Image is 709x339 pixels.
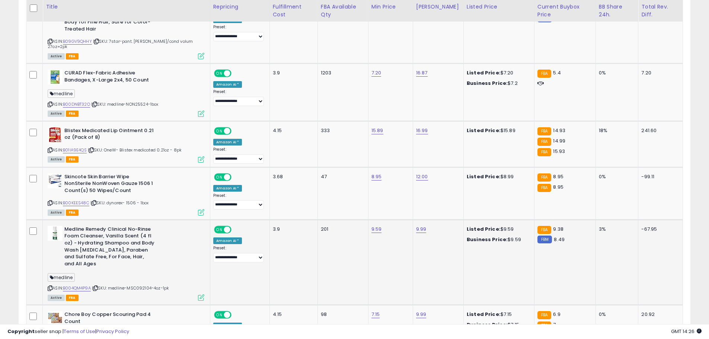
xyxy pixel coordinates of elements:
[641,226,677,233] div: -67.95
[48,173,63,188] img: 41I-bZMgHyL._SL40_.jpg
[48,5,204,58] div: ASIN:
[64,173,155,196] b: Skincote Skin Barrier Wipe NonSterile NonWoven Gauze 1506 1 Count(s) 50 Wipes/Count
[467,311,501,318] b: Listed Price:
[537,226,551,234] small: FBA
[321,311,363,318] div: 98
[213,81,242,88] div: Amazon AI *
[213,3,266,11] div: Repricing
[63,200,89,206] a: B00KEES48C
[321,70,363,76] div: 1203
[599,226,633,233] div: 3%
[66,210,79,216] span: FBA
[215,128,224,134] span: ON
[273,127,312,134] div: 4.15
[230,312,242,318] span: OFF
[416,127,428,134] a: 16.99
[48,173,204,215] div: ASIN:
[64,127,155,143] b: Blistex Medicated Lip Ointment 0.21 oz (Pack of 8)
[273,226,312,233] div: 3.9
[416,3,460,11] div: [PERSON_NAME]
[96,328,129,335] a: Privacy Policy
[599,127,633,134] div: 18%
[48,53,65,60] span: All listings currently available for purchase on Amazon
[213,139,242,145] div: Amazon AI *
[91,101,159,107] span: | SKU: medline-NON25524-1box
[66,53,79,60] span: FBA
[641,127,677,134] div: 241.60
[467,173,501,180] b: Listed Price:
[321,173,363,180] div: 47
[48,111,65,117] span: All listings currently available for purchase on Amazon
[63,101,90,108] a: B00DNBT32O
[273,70,312,76] div: 3.9
[467,226,501,233] b: Listed Price:
[88,147,182,153] span: | SKU: OneW- Blistex medicated 0.21oz - 8pk
[553,127,565,134] span: 14.93
[641,3,680,19] div: Total Rev. Diff.
[213,185,242,192] div: Amazon AI *
[48,89,75,98] span: medline
[599,173,633,180] div: 0%
[467,127,528,134] div: $15.89
[63,285,91,291] a: B004QM4P9A
[371,127,383,134] a: 15.89
[273,311,312,318] div: 4.15
[273,3,314,19] div: Fulfillment Cost
[641,70,677,76] div: 7.20
[537,70,551,78] small: FBA
[213,246,264,262] div: Preset:
[48,226,63,241] img: 31yA5Yiwj9L._SL40_.jpg
[7,328,129,335] div: seller snap | |
[48,156,65,163] span: All listings currently available for purchase on Amazon
[467,70,528,76] div: $7.20
[64,328,95,335] a: Terms of Use
[467,69,501,76] b: Listed Price:
[213,89,264,106] div: Preset:
[371,226,382,233] a: 9.59
[371,3,410,11] div: Min Price
[321,3,365,19] div: FBA Available Qty
[230,70,242,77] span: OFF
[537,236,552,243] small: FBM
[553,173,563,180] span: 8.95
[599,311,633,318] div: 0%
[48,70,63,84] img: 41c1zEBeYXL._SL40_.jpg
[63,147,87,153] a: B01IA9E4QS
[599,70,633,76] div: 0%
[371,69,381,77] a: 7.20
[553,69,561,76] span: 5.4
[467,311,528,318] div: $7.15
[554,236,565,243] span: 8.49
[537,311,551,319] small: FBA
[467,80,528,87] div: $7.2
[64,226,155,269] b: Medline Remedy Clinical No-Rinse Foam Cleanser, Vanilla Scent (4 fl oz) - Hydrating Shampoo and B...
[537,173,551,182] small: FBA
[641,311,677,318] div: 20.92
[553,226,563,233] span: 9.38
[64,70,155,85] b: CURAD Flex-Fabric Adhesive Bandages, X-Large 2x4, 50 Count
[416,311,427,318] a: 9.99
[48,210,65,216] span: All listings currently available for purchase on Amazon
[48,273,75,282] span: medline
[66,156,79,163] span: FBA
[46,3,207,11] div: Title
[215,70,224,77] span: ON
[48,127,204,162] div: ASIN:
[467,80,508,87] b: Business Price:
[48,38,193,49] span: | SKU: 7star-pant. [PERSON_NAME]/cond volum 27oz=2pk
[537,3,593,19] div: Current Buybox Price
[467,226,528,233] div: $9.59
[63,38,92,45] a: B09GV9QHHY
[230,226,242,233] span: OFF
[467,173,528,180] div: $8.99
[48,127,63,142] img: 51UOrSe4b1L._SL40_.jpg
[553,311,560,318] span: 6.9
[416,173,428,180] a: 12.00
[64,311,155,327] b: Chore Boy Copper Scouring Pad 4 Count
[599,3,635,19] div: BB Share 24h.
[48,70,204,116] div: ASIN:
[215,226,224,233] span: ON
[213,25,264,41] div: Preset:
[273,173,312,180] div: 3.68
[641,173,677,180] div: -99.11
